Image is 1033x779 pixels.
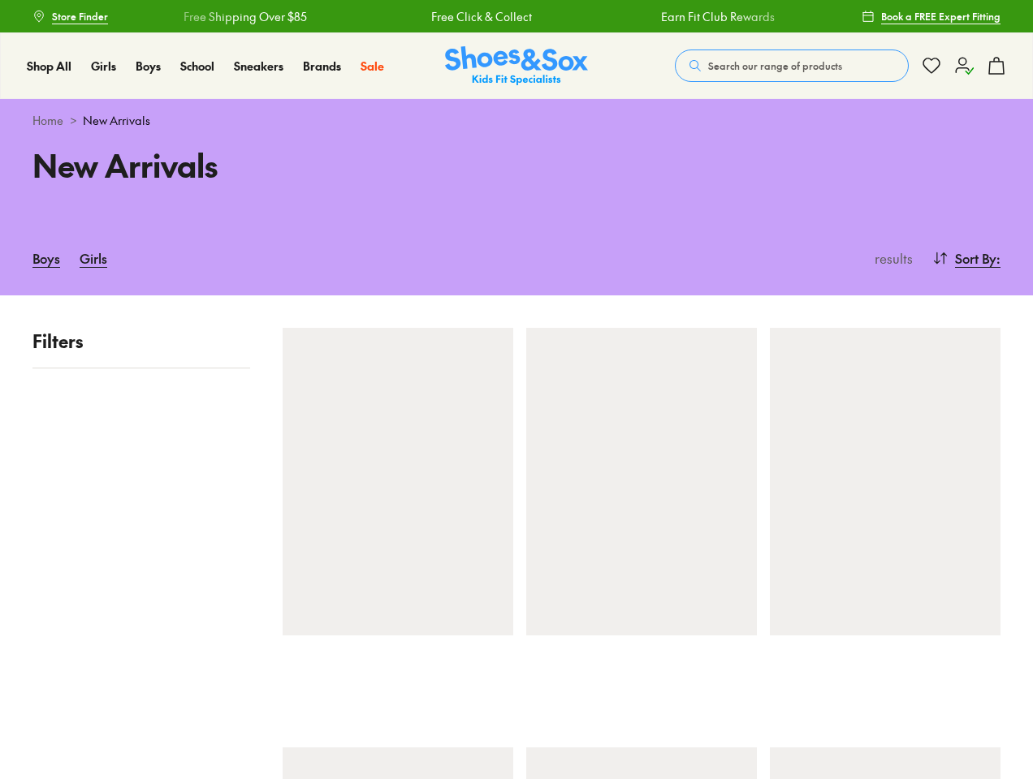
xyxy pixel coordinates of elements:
p: results [868,248,913,268]
img: SNS_Logo_Responsive.svg [445,46,588,86]
h1: New Arrivals [32,142,497,188]
span: Boys [136,58,161,74]
a: Book a FREE Expert Fitting [862,2,1001,31]
a: School [180,58,214,75]
a: Free Shipping Over $85 [182,8,305,25]
p: Filters [32,328,250,355]
button: Sort By: [932,240,1001,276]
span: Sale [361,58,384,74]
a: Brands [303,58,341,75]
a: Sneakers [234,58,283,75]
a: Girls [80,240,107,276]
span: Sneakers [234,58,283,74]
a: Boys [136,58,161,75]
a: Store Finder [32,2,108,31]
span: School [180,58,214,74]
span: Book a FREE Expert Fitting [881,9,1001,24]
a: Free Click & Collect [430,8,530,25]
span: Sort By [955,248,996,268]
span: New Arrivals [83,112,150,129]
a: Earn Fit Club Rewards [659,8,772,25]
a: Sale [361,58,384,75]
span: Shop All [27,58,71,74]
a: Boys [32,240,60,276]
span: Store Finder [52,9,108,24]
a: Girls [91,58,116,75]
div: > [32,112,1001,129]
span: Search our range of products [708,58,842,73]
a: Home [32,112,63,129]
a: Shop All [27,58,71,75]
span: : [996,248,1001,268]
a: Shoes & Sox [445,46,588,86]
span: Girls [91,58,116,74]
span: Brands [303,58,341,74]
button: Search our range of products [675,49,909,82]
